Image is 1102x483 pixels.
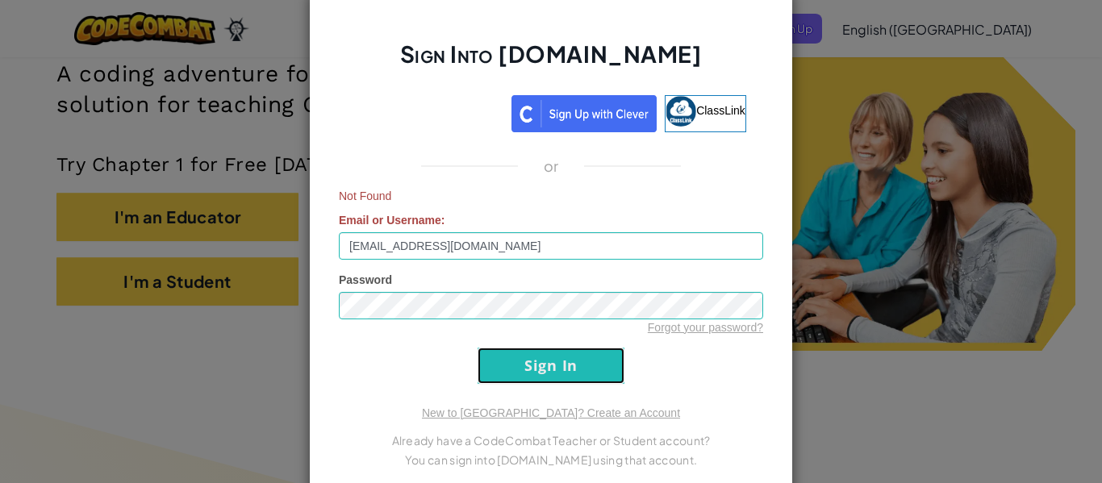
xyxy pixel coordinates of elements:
h2: Sign Into [DOMAIN_NAME] [339,39,763,85]
iframe: Sign in with Google Button [348,94,511,129]
span: ClassLink [696,103,745,116]
span: Password [339,273,392,286]
a: New to [GEOGRAPHIC_DATA]? Create an Account [422,406,680,419]
img: classlink-logo-small.png [666,96,696,127]
label: : [339,212,445,228]
p: or [544,156,559,176]
p: Already have a CodeCombat Teacher or Student account? [339,431,763,450]
span: Email or Username [339,214,441,227]
a: Forgot your password? [648,321,763,334]
p: You can sign into [DOMAIN_NAME] using that account. [339,450,763,469]
span: Not Found [339,188,763,204]
input: Sign In [478,348,624,384]
img: clever_sso_button@2x.png [511,95,657,132]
